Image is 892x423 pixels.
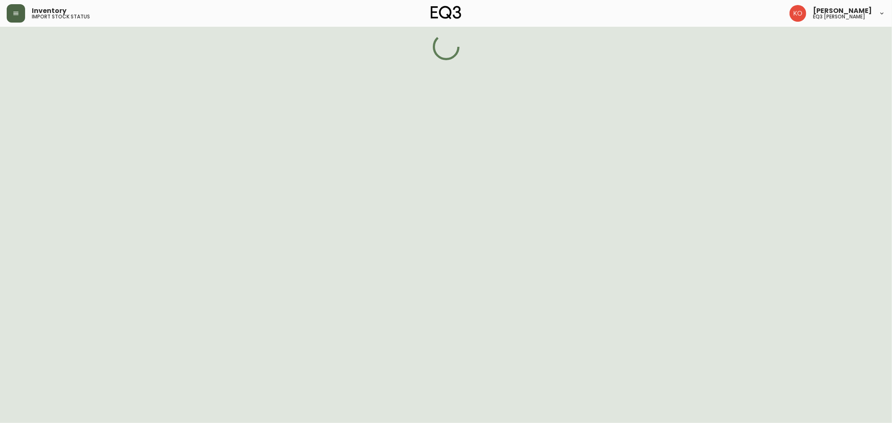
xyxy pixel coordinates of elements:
img: logo [431,6,462,19]
h5: import stock status [32,14,90,19]
span: [PERSON_NAME] [813,8,872,14]
img: 9beb5e5239b23ed26e0d832b1b8f6f2a [790,5,806,22]
h5: eq3 [PERSON_NAME] [813,14,865,19]
span: Inventory [32,8,66,14]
